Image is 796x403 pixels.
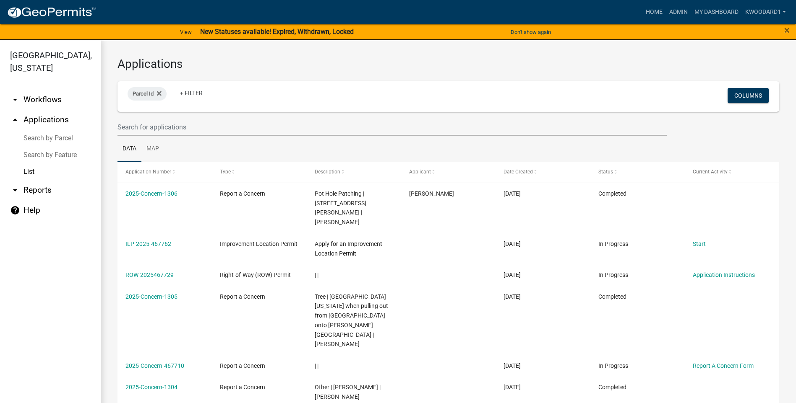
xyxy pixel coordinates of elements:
[409,169,431,175] span: Applicant
[125,362,184,369] a: 2025-Concern-467710
[315,271,318,278] span: | |
[315,169,340,175] span: Description
[401,162,496,182] datatable-header-cell: Applicant
[642,4,666,20] a: Home
[117,162,212,182] datatable-header-cell: Application Number
[598,384,626,390] span: Completed
[598,190,626,197] span: Completed
[10,115,20,125] i: arrow_drop_up
[693,240,706,247] a: Start
[117,119,667,136] input: Search for applications
[10,205,20,215] i: help
[125,240,171,247] a: ILP-2025-467762
[220,240,298,247] span: Improvement Location Permit
[598,362,628,369] span: In Progress
[507,25,554,39] button: Don't show again
[504,384,521,390] span: 08/22/2025
[117,57,779,71] h3: Applications
[220,190,265,197] span: Report a Concern
[504,240,521,247] span: 08/22/2025
[125,169,171,175] span: Application Number
[141,136,164,163] a: Map
[504,271,521,278] span: 08/22/2025
[220,362,265,369] span: Report a Concern
[315,190,366,225] span: Pot Hole Patching | 4635 Parker Rd | Robert Tapscot
[691,4,742,20] a: My Dashboard
[125,293,177,300] a: 2025-Concern-1305
[177,25,195,39] a: View
[307,162,401,182] datatable-header-cell: Description
[125,384,177,390] a: 2025-Concern-1304
[220,271,291,278] span: Right-of-Way (ROW) Permit
[117,136,141,163] a: Data
[496,162,590,182] datatable-header-cell: Date Created
[685,162,779,182] datatable-header-cell: Current Activity
[173,85,209,101] a: + Filter
[133,90,154,97] span: Parcel Id
[598,293,626,300] span: Completed
[693,271,755,278] a: Application Instructions
[315,384,381,400] span: Other | Bowman Rd | Chet Cromer
[598,169,613,175] span: Status
[728,88,769,103] button: Columns
[125,190,177,197] a: 2025-Concern-1306
[409,190,454,197] span: Zachary VanBibber
[693,169,728,175] span: Current Activity
[10,185,20,195] i: arrow_drop_down
[220,384,265,390] span: Report a Concern
[220,169,231,175] span: Type
[504,169,533,175] span: Date Created
[212,162,306,182] datatable-header-cell: Type
[666,4,691,20] a: Admin
[220,293,265,300] span: Report a Concern
[598,240,628,247] span: In Progress
[590,162,684,182] datatable-header-cell: Status
[315,240,382,257] span: Apply for an Improvement Location Permit
[784,25,790,35] button: Close
[200,28,354,36] strong: New Statuses available! Expired, Withdrawn, Locked
[125,271,174,278] a: ROW-2025467729
[784,24,790,36] span: ×
[315,293,388,348] span: Tree | Mooresville Indiana when pulling out from Lakeview Drive onto Hadley Road | Steve Haynes
[504,293,521,300] span: 08/22/2025
[742,4,789,20] a: kwoodard1
[10,95,20,105] i: arrow_drop_down
[693,362,754,369] a: Report A Concern Form
[504,362,521,369] span: 08/22/2025
[315,362,318,369] span: | |
[504,190,521,197] span: 08/22/2025
[598,271,628,278] span: In Progress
